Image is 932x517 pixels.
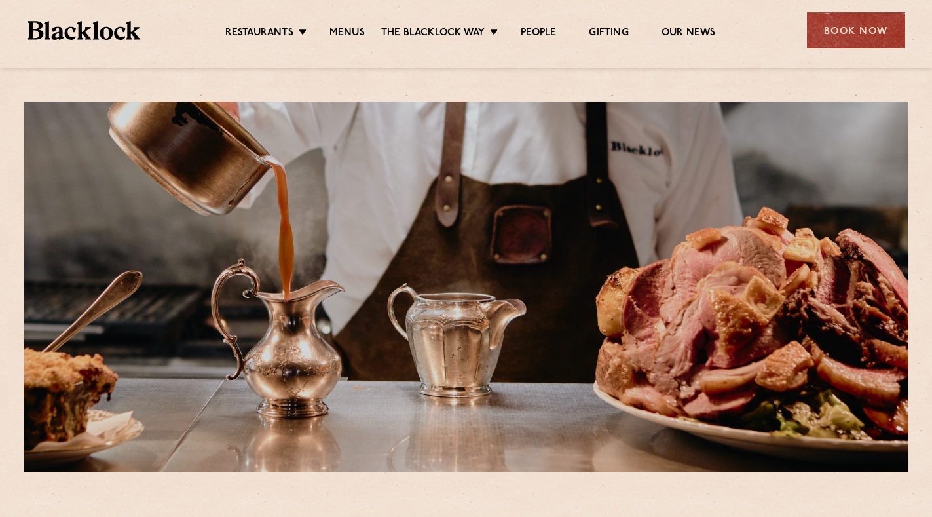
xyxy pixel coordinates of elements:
[807,12,905,48] div: Book Now
[28,21,141,40] img: BL_Textured_Logo-footer-cropped.svg
[521,27,556,41] a: People
[589,27,628,41] a: Gifting
[662,27,716,41] a: Our News
[225,27,293,41] a: Restaurants
[329,27,365,41] a: Menus
[381,27,485,41] a: The Blacklock Way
